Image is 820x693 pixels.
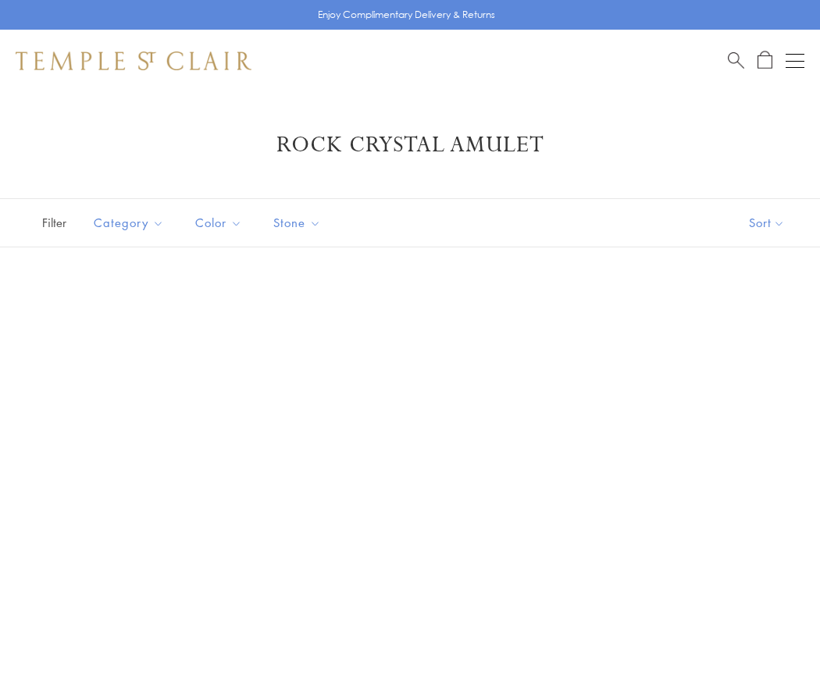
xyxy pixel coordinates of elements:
[82,205,176,240] button: Category
[184,205,254,240] button: Color
[266,213,333,233] span: Stone
[758,51,772,70] a: Open Shopping Bag
[714,199,820,247] button: Show sort by
[187,213,254,233] span: Color
[728,51,744,70] a: Search
[318,7,495,23] p: Enjoy Complimentary Delivery & Returns
[16,52,251,70] img: Temple St. Clair
[786,52,804,70] button: Open navigation
[39,131,781,159] h1: Rock Crystal Amulet
[86,213,176,233] span: Category
[262,205,333,240] button: Stone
